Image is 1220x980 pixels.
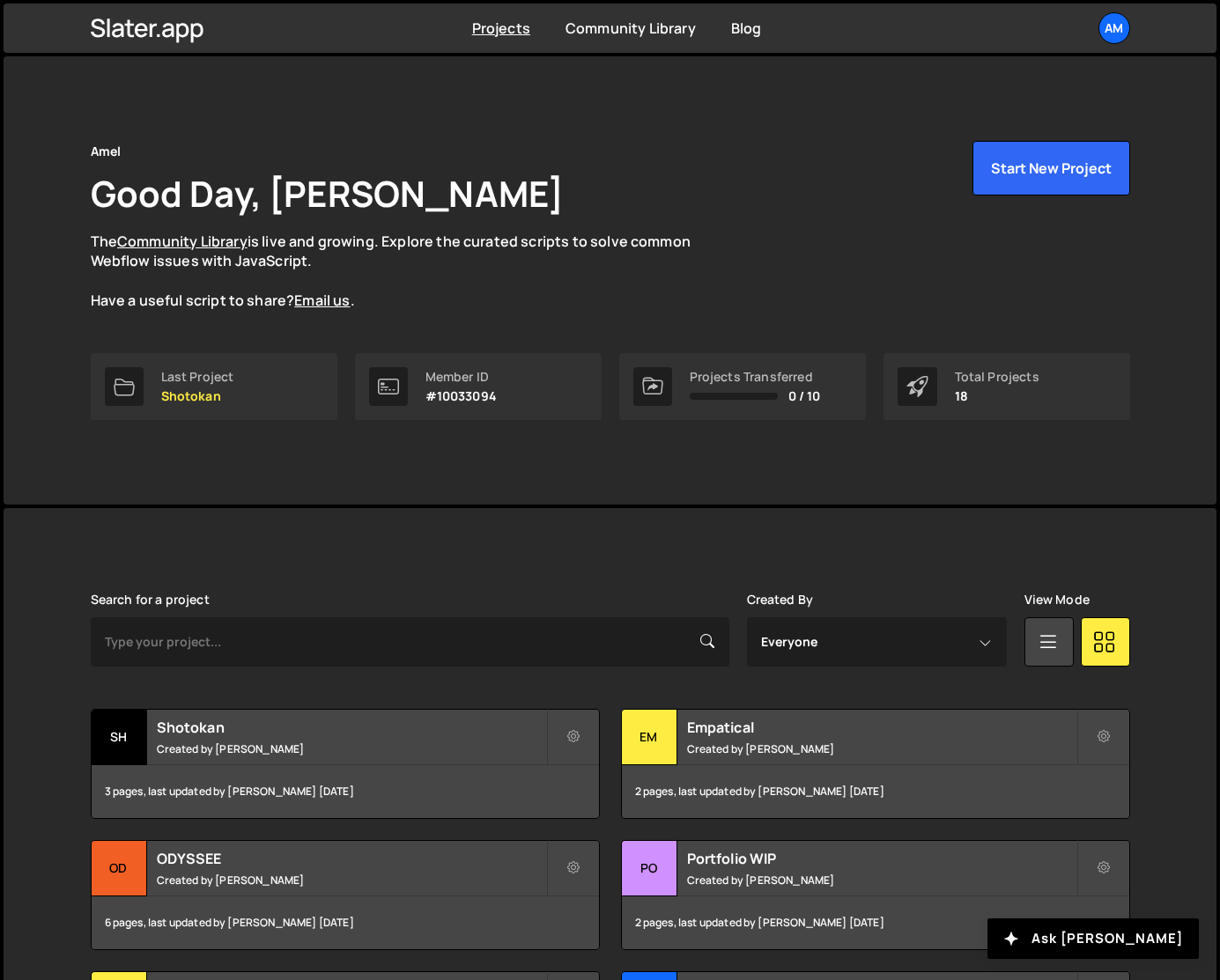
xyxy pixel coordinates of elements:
[622,896,1129,949] div: 2 pages, last updated by [PERSON_NAME] [DATE]
[621,709,1130,819] a: Em Empatical Created by [PERSON_NAME] 2 pages, last updated by [PERSON_NAME] [DATE]
[92,896,599,949] div: 6 pages, last updated by [PERSON_NAME] [DATE]
[690,370,821,384] div: Projects Transferred
[687,873,1076,888] small: Created by [PERSON_NAME]
[91,840,600,950] a: OD ODYSSEE Created by [PERSON_NAME] 6 pages, last updated by [PERSON_NAME] [DATE]
[117,232,248,251] a: Community Library
[92,765,599,818] div: 3 pages, last updated by [PERSON_NAME] [DATE]
[1098,12,1130,44] a: Am
[1024,593,1090,607] label: View Mode
[157,718,546,737] h2: Shotokan
[425,389,497,403] p: #10033094
[91,169,565,217] h1: Good Day, [PERSON_NAME]
[566,18,696,38] a: Community Library
[621,840,1130,950] a: Po Portfolio WIP Created by [PERSON_NAME] 2 pages, last updated by [PERSON_NAME] [DATE]
[91,353,337,420] a: Last Project Shotokan
[92,710,147,765] div: Sh
[687,741,1076,756] small: Created by [PERSON_NAME]
[157,849,546,868] h2: ODYSSEE
[425,370,497,384] div: Member ID
[622,710,677,765] div: Em
[91,617,729,667] input: Type your project...
[987,918,1199,959] button: Ask [PERSON_NAME]
[687,718,1076,737] h2: Empatical
[788,389,821,403] span: 0 / 10
[91,593,210,607] label: Search for a project
[294,291,350,310] a: Email us
[161,389,234,403] p: Shotokan
[157,741,546,756] small: Created by [PERSON_NAME]
[91,232,725,311] p: The is live and growing. Explore the curated scripts to solve common Webflow issues with JavaScri...
[91,709,600,819] a: Sh Shotokan Created by [PERSON_NAME] 3 pages, last updated by [PERSON_NAME] [DATE]
[955,370,1039,384] div: Total Projects
[157,873,546,888] small: Created by [PERSON_NAME]
[972,141,1130,195] button: Start New Project
[747,593,814,607] label: Created By
[955,389,1039,403] p: 18
[92,841,147,896] div: OD
[622,841,677,896] div: Po
[687,849,1076,868] h2: Portfolio WIP
[161,370,234,384] div: Last Project
[622,765,1129,818] div: 2 pages, last updated by [PERSON_NAME] [DATE]
[91,141,122,162] div: Amel
[472,18,530,38] a: Projects
[731,18,762,38] a: Blog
